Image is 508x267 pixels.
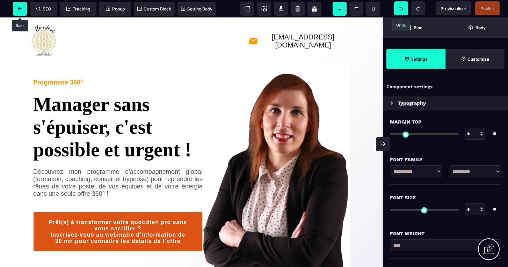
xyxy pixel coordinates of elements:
[467,57,489,62] strong: Customize
[386,49,445,69] span: Settings
[441,6,466,11] span: Previsualiser
[106,6,125,12] span: Popup
[181,6,212,12] span: Setting Body
[383,17,445,38] span: Open Blocks
[411,57,428,62] strong: Settings
[390,229,501,238] div: Font Weight
[33,151,203,180] div: Découvrez mon programme d'accompagnement global (formation, coaching, conseil et hypnose) pour re...
[480,6,494,11] span: Publier
[390,193,416,202] span: Font Size
[203,46,350,257] img: 7afc97e346fcc617bdea725c9d233a4a_Sans_titre_(1080_x_1720_px)_(1080_x_1550_px).png
[436,1,471,15] span: Preview
[257,2,271,16] span: Screenshot
[445,17,508,38] span: Open Layer Manager
[391,101,393,105] img: loading
[414,25,422,30] strong: Bloc
[390,118,422,126] span: Margin Top
[33,194,203,234] button: Prêt(e) à transformer votre quotidien pro sans vous sacrifier ?Inscrivez-vous au webinaire d'info...
[33,61,83,68] text: Programme 360°
[36,6,51,12] span: SEO
[248,18,258,29] img: 8aeef015e0ebd4251a34490ffea99928_mail.png
[390,155,501,164] div: Font Family
[476,25,486,30] strong: Body
[258,16,348,32] text: [EMAIL_ADDRESS][DOMAIN_NAME]
[137,6,171,12] span: Custom Block
[398,99,426,107] p: Typography
[28,7,60,39] img: fddb039ee2cd576d9691c5ef50e92217_Logo.png
[383,80,508,94] div: Component settings
[240,2,254,16] span: View components
[66,6,90,12] span: Tracking
[445,49,505,69] span: Open Style Manager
